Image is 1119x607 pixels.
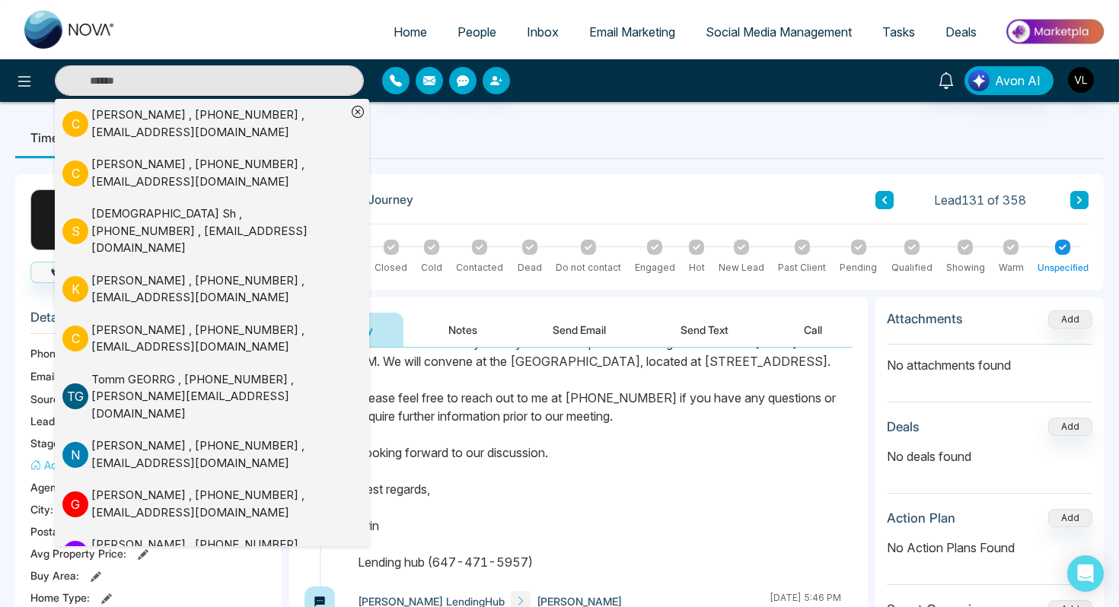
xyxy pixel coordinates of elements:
[1038,261,1089,275] div: Unspecified
[719,261,764,275] div: New Lead
[945,24,977,40] span: Deals
[867,17,930,46] a: Tasks
[930,17,992,46] a: Deals
[30,189,91,250] div: S
[30,310,266,333] h3: Details
[650,313,759,347] button: Send Text
[690,17,867,46] a: Social Media Management
[30,523,93,539] span: Postal Code :
[62,326,88,351] p: C
[30,262,104,283] button: Call
[556,261,621,275] div: Do not contact
[30,590,90,605] span: Home Type :
[91,371,346,423] div: Tomm GEORRG , [PHONE_NUMBER] , [PERSON_NAME][EMAIL_ADDRESS][DOMAIN_NAME]
[30,391,69,407] span: Source:
[995,72,1041,90] span: Avon AI
[91,437,346,472] div: [PERSON_NAME] , [PHONE_NUMBER] , [EMAIL_ADDRESS][DOMAIN_NAME]
[418,313,508,347] button: Notes
[91,205,346,257] div: [DEMOGRAPHIC_DATA] Sh , [PHONE_NUMBER] , [EMAIL_ADDRESS][DOMAIN_NAME]
[30,368,59,384] span: Email:
[62,541,88,567] p: y
[62,383,88,409] p: T G
[887,419,920,434] h3: Deals
[91,536,346,570] div: [PERSON_NAME] , [PHONE_NUMBER] , [EMAIL_ADDRESS][DOMAIN_NAME]
[91,487,346,521] div: [PERSON_NAME] , [PHONE_NUMBER] , [EMAIL_ADDRESS][DOMAIN_NAME]
[30,457,110,473] button: Add Address
[589,24,675,40] span: Email Marketing
[24,11,116,49] img: Nova CRM Logo
[946,261,985,275] div: Showing
[887,510,955,526] h3: Action Plan
[15,117,94,158] li: Timeline
[91,322,346,356] div: [PERSON_NAME] , [PHONE_NUMBER] , [EMAIL_ADDRESS][DOMAIN_NAME]
[30,501,53,517] span: City :
[518,261,542,275] div: Dead
[882,24,915,40] span: Tasks
[30,567,79,583] span: Buy Area :
[62,111,88,137] p: C
[934,191,1026,209] span: Lead 131 of 358
[1067,555,1104,592] div: Open Intercom Messenger
[574,17,690,46] a: Email Marketing
[840,261,877,275] div: Pending
[394,24,427,40] span: Home
[635,261,675,275] div: Engaged
[1068,67,1094,93] img: User Avatar
[375,261,407,275] div: Closed
[442,17,512,46] a: People
[999,261,1024,275] div: Warm
[30,545,126,561] span: Avg Property Price :
[457,24,496,40] span: People
[512,17,574,46] a: Inbox
[30,435,62,451] span: Stage:
[968,70,990,91] img: Lead Flow
[887,539,1092,557] p: No Action Plans Found
[30,479,63,495] span: Agent:
[30,345,65,361] span: Phone:
[91,156,346,190] div: [PERSON_NAME] , [PHONE_NUMBER] , [EMAIL_ADDRESS][DOMAIN_NAME]
[91,272,346,307] div: [PERSON_NAME] , [PHONE_NUMBER] , [EMAIL_ADDRESS][DOMAIN_NAME]
[62,276,88,302] p: K
[456,261,503,275] div: Contacted
[1048,312,1092,325] span: Add
[887,311,963,326] h3: Attachments
[421,261,442,275] div: Cold
[887,447,1092,466] p: No deals found
[91,106,346,141] div: [PERSON_NAME] , [PHONE_NUMBER] , [EMAIL_ADDRESS][DOMAIN_NAME]
[891,261,932,275] div: Qualified
[887,345,1092,374] p: No attachments found
[689,261,705,275] div: Hot
[964,66,1054,95] button: Avon AI
[62,218,88,244] p: S
[1048,509,1092,527] button: Add
[527,24,559,40] span: Inbox
[778,261,826,275] div: Past Client
[706,24,852,40] span: Social Media Management
[1048,310,1092,329] button: Add
[999,14,1110,49] img: Market-place.gif
[1048,418,1092,436] button: Add
[62,160,88,186] p: C
[62,442,88,468] p: N
[773,313,853,347] button: Call
[378,17,442,46] a: Home
[30,413,85,429] span: Lead Type:
[62,491,88,517] p: G
[522,313,636,347] button: Send Email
